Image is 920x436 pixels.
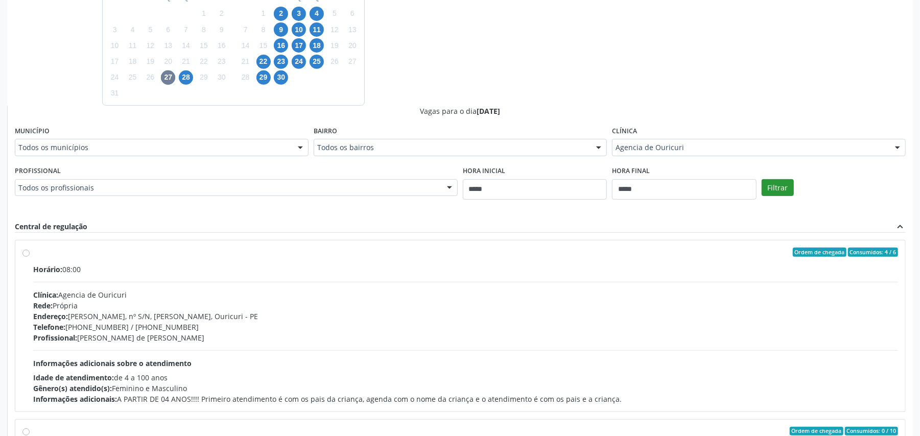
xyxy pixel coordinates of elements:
span: Clínica: [33,290,58,300]
span: quinta-feira, 7 de agosto de 2025 [179,22,193,37]
span: Horário: [33,264,62,274]
span: segunda-feira, 29 de setembro de 2025 [256,70,271,85]
label: Hora inicial [463,163,505,179]
span: sexta-feira, 1 de agosto de 2025 [197,7,211,21]
span: Idade de atendimento: [33,373,114,382]
span: Telefone: [33,322,65,332]
span: sábado, 23 de agosto de 2025 [215,55,229,69]
span: Consumidos: 4 / 6 [848,248,898,257]
span: segunda-feira, 22 de setembro de 2025 [256,55,271,69]
label: Clínica [612,124,637,139]
span: terça-feira, 5 de agosto de 2025 [143,22,157,37]
span: sexta-feira, 19 de setembro de 2025 [327,38,342,53]
span: Consumidos: 0 / 10 [845,427,898,436]
span: quarta-feira, 10 de setembro de 2025 [292,22,306,37]
div: [PERSON_NAME], nº S/N, [PERSON_NAME], Ouricuri - PE [33,311,898,322]
span: Todos os bairros [317,142,586,153]
span: sábado, 13 de setembro de 2025 [345,22,360,37]
span: Informações adicionais sobre o atendimento [33,358,192,368]
div: A PARTIR DE 04 ANOS!!!! Primeiro atendimento é com os pais da criança, agenda com o nome da crian... [33,394,898,404]
span: quarta-feira, 3 de setembro de 2025 [292,7,306,21]
label: Bairro [314,124,337,139]
i: expand_less [894,221,906,232]
div: [PERSON_NAME] de [PERSON_NAME] [33,332,898,343]
span: terça-feira, 9 de setembro de 2025 [274,22,288,37]
span: quarta-feira, 24 de setembro de 2025 [292,55,306,69]
div: 08:00 [33,264,898,275]
span: Informações adicionais: [33,394,117,404]
span: sexta-feira, 8 de agosto de 2025 [197,22,211,37]
span: terça-feira, 2 de setembro de 2025 [274,7,288,21]
span: domingo, 14 de setembro de 2025 [239,38,253,53]
div: Feminino e Masculino [33,383,898,394]
span: terça-feira, 30 de setembro de 2025 [274,70,288,85]
span: segunda-feira, 4 de agosto de 2025 [126,22,140,37]
span: sexta-feira, 22 de agosto de 2025 [197,55,211,69]
span: sábado, 16 de agosto de 2025 [215,38,229,53]
span: domingo, 3 de agosto de 2025 [108,22,122,37]
span: quinta-feira, 28 de agosto de 2025 [179,70,193,85]
div: de 4 a 100 anos [33,372,898,383]
span: sexta-feira, 12 de setembro de 2025 [327,22,342,37]
span: domingo, 10 de agosto de 2025 [108,38,122,53]
span: quinta-feira, 4 de setembro de 2025 [310,7,324,21]
span: quinta-feira, 11 de setembro de 2025 [310,22,324,37]
span: domingo, 31 de agosto de 2025 [108,86,122,101]
span: segunda-feira, 8 de setembro de 2025 [256,22,271,37]
span: sexta-feira, 5 de setembro de 2025 [327,7,342,21]
span: quinta-feira, 14 de agosto de 2025 [179,38,193,53]
span: domingo, 28 de setembro de 2025 [239,70,253,85]
span: Gênero(s) atendido(s): [33,383,112,393]
span: domingo, 7 de setembro de 2025 [239,22,253,37]
div: Própria [33,300,898,311]
span: domingo, 21 de setembro de 2025 [239,55,253,69]
div: Agencia de Ouricuri [33,289,898,300]
span: quinta-feira, 21 de agosto de 2025 [179,55,193,69]
span: terça-feira, 23 de setembro de 2025 [274,55,288,69]
span: segunda-feira, 11 de agosto de 2025 [126,38,140,53]
span: Profissional: [33,333,77,343]
span: [DATE] [477,106,501,116]
span: segunda-feira, 25 de agosto de 2025 [126,70,140,85]
span: sábado, 9 de agosto de 2025 [215,22,229,37]
span: quinta-feira, 18 de setembro de 2025 [310,38,324,53]
span: sábado, 27 de setembro de 2025 [345,55,360,69]
span: segunda-feira, 1 de setembro de 2025 [256,7,271,21]
div: [PHONE_NUMBER] / [PHONE_NUMBER] [33,322,898,332]
span: terça-feira, 26 de agosto de 2025 [143,70,157,85]
label: Município [15,124,50,139]
span: domingo, 17 de agosto de 2025 [108,55,122,69]
span: sábado, 2 de agosto de 2025 [215,7,229,21]
span: quarta-feira, 20 de agosto de 2025 [161,55,175,69]
label: Profissional [15,163,61,179]
span: Endereço: [33,311,68,321]
span: Ordem de chegada [793,248,846,257]
span: terça-feira, 19 de agosto de 2025 [143,55,157,69]
span: Todos os municípios [18,142,288,153]
button: Filtrar [762,179,794,197]
span: terça-feira, 12 de agosto de 2025 [143,38,157,53]
span: Agencia de Ouricuri [616,142,885,153]
div: Central de regulação [15,221,87,232]
div: Vagas para o dia [15,106,906,116]
span: Todos os profissionais [18,183,437,193]
span: quarta-feira, 13 de agosto de 2025 [161,38,175,53]
span: Rede: [33,301,53,310]
span: quarta-feira, 17 de setembro de 2025 [292,38,306,53]
span: sábado, 20 de setembro de 2025 [345,38,360,53]
span: segunda-feira, 15 de setembro de 2025 [256,38,271,53]
span: Ordem de chegada [790,427,843,436]
span: quarta-feira, 27 de agosto de 2025 [161,70,175,85]
span: sexta-feira, 15 de agosto de 2025 [197,38,211,53]
span: quarta-feira, 6 de agosto de 2025 [161,22,175,37]
span: sábado, 30 de agosto de 2025 [215,70,229,85]
span: terça-feira, 16 de setembro de 2025 [274,38,288,53]
span: sexta-feira, 29 de agosto de 2025 [197,70,211,85]
span: segunda-feira, 18 de agosto de 2025 [126,55,140,69]
span: quinta-feira, 25 de setembro de 2025 [310,55,324,69]
span: domingo, 24 de agosto de 2025 [108,70,122,85]
label: Hora final [612,163,650,179]
span: sábado, 6 de setembro de 2025 [345,7,360,21]
span: sexta-feira, 26 de setembro de 2025 [327,55,342,69]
